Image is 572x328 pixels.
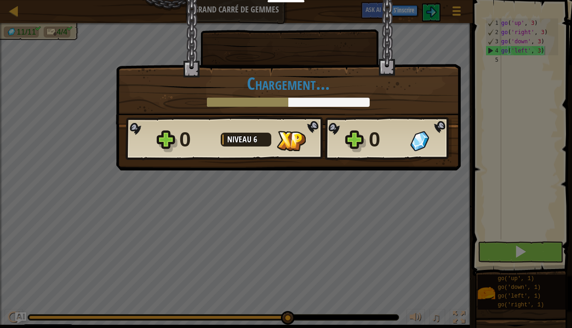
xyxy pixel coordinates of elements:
[369,125,405,154] div: 0
[126,74,451,93] h1: Chargement...
[179,125,215,154] div: 0
[277,131,306,151] img: XP gagnée
[253,134,257,145] span: 6
[227,134,253,145] span: Niveau
[410,131,429,151] img: Gemmes gagnées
